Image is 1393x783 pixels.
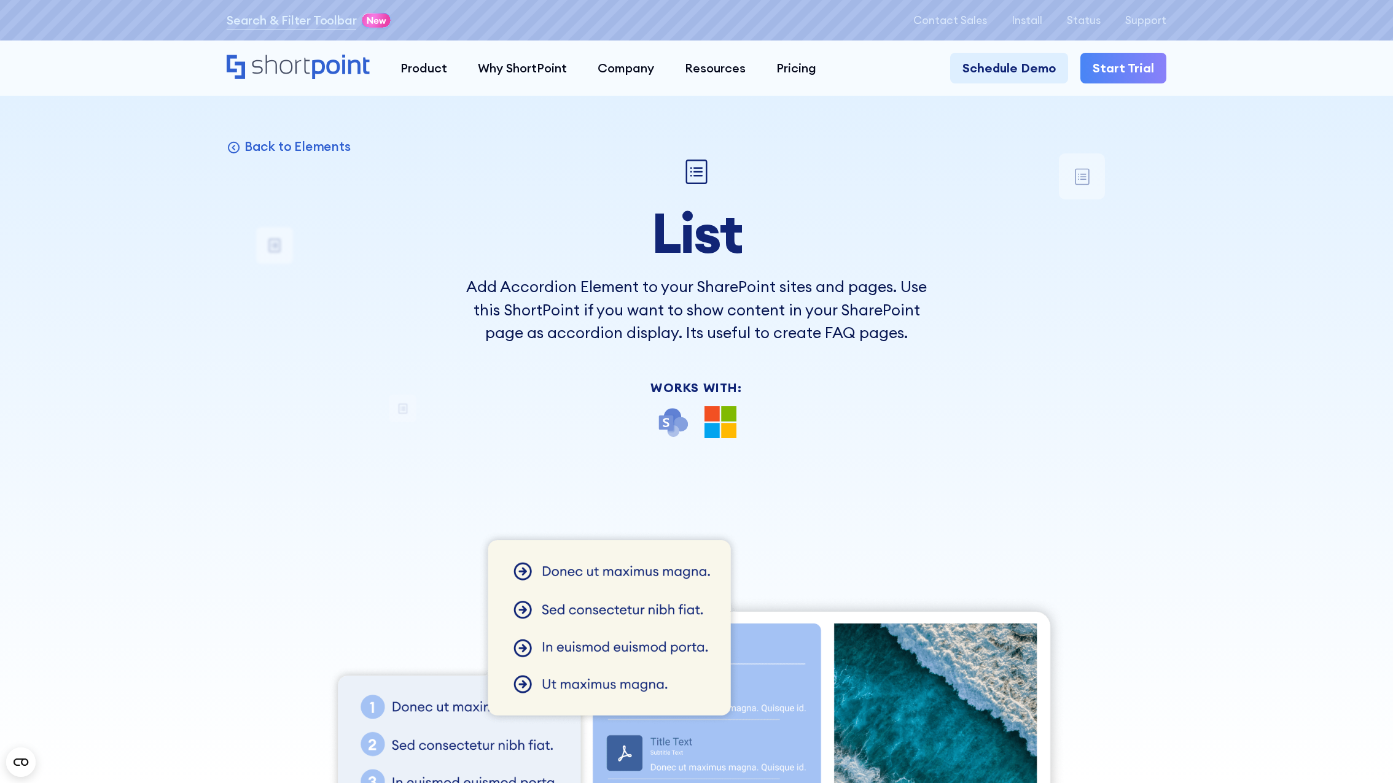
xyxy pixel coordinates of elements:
div: Why ShortPoint [478,59,567,77]
div: Works With: [466,382,927,394]
h1: List [466,202,927,263]
a: Why ShortPoint [462,53,582,83]
img: Microsoft 365 logo [704,406,737,439]
a: Schedule Demo [950,53,1068,83]
a: Contact Sales [913,14,987,26]
a: Search & Filter Toolbar [227,11,356,29]
a: Support [1125,14,1166,26]
a: Pricing [761,53,832,83]
div: Company [598,59,654,77]
p: Add Accordion Element to your SharePoint sites and pages. Use this ShortPoint if you want to show... [466,276,927,345]
button: Open CMP widget [6,747,36,777]
div: Resources [685,59,746,77]
a: Back to Elements [227,138,351,155]
a: Install [1012,14,1042,26]
img: List [678,153,715,190]
a: Status [1067,14,1101,26]
a: Home [227,55,370,81]
div: Pricing [776,59,816,77]
iframe: Chat Widget [1332,724,1393,783]
a: Resources [669,53,761,83]
a: Product [385,53,462,83]
a: Start Trial [1080,53,1166,83]
div: Product [400,59,447,77]
p: Back to Elements [244,138,351,155]
a: Company [582,53,669,83]
img: SharePoint icon [657,406,689,439]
